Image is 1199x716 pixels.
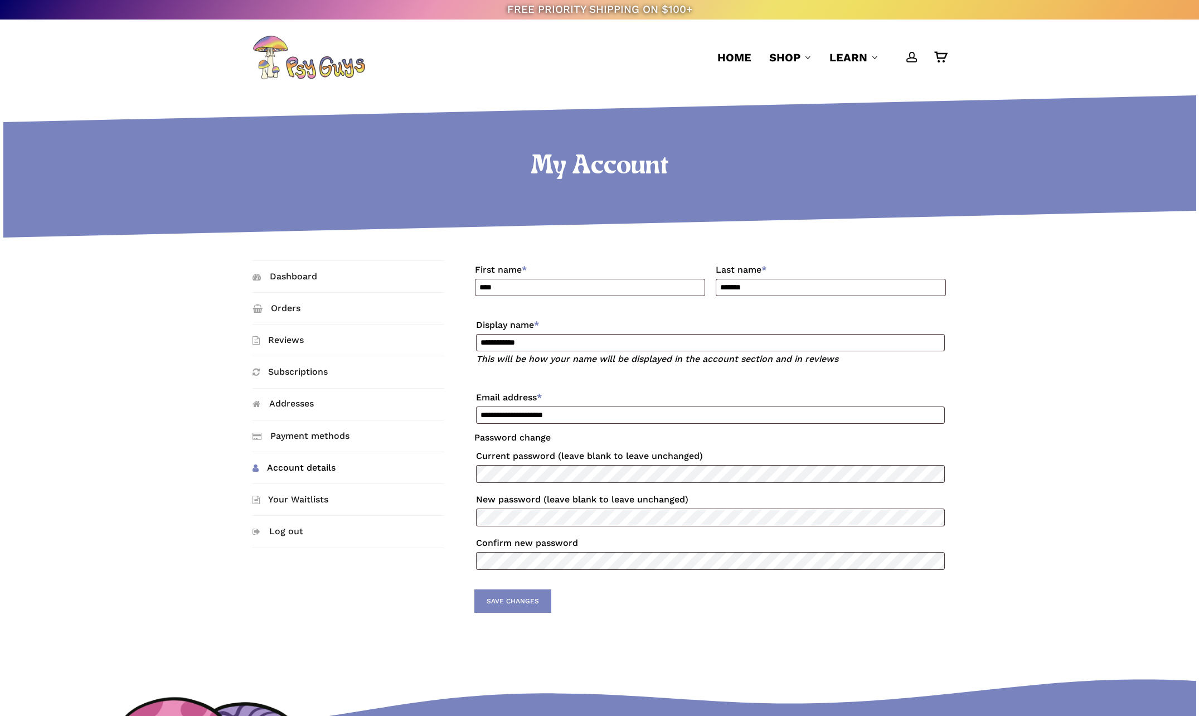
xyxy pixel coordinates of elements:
[476,447,945,465] label: Current password (leave blank to leave unchanged)
[253,452,444,483] a: Account details
[476,354,838,364] em: This will be how your name will be displayed in the account section and in reviews
[716,261,946,279] label: Last name
[253,325,444,356] a: Reviews
[253,516,444,547] a: Log out
[474,589,551,613] button: Save changes
[253,420,444,452] a: Payment methods
[717,50,751,65] a: Home
[253,35,365,80] img: PsyGuys
[253,293,444,324] a: Orders
[708,20,946,95] nav: Main Menu
[253,389,444,420] a: Addresses
[253,356,444,388] a: Subscriptions
[829,50,878,65] a: Learn
[717,51,751,64] span: Home
[475,261,705,279] label: First name
[769,51,800,64] span: Shop
[829,51,867,64] span: Learn
[476,389,945,407] label: Email address
[253,261,444,292] a: Dashboard
[769,50,812,65] a: Shop
[474,430,551,446] legend: Password change
[476,534,945,552] label: Confirm new password
[253,260,461,565] nav: Account pages
[253,484,444,515] a: Your Waitlists
[476,491,945,509] label: New password (leave blank to leave unchanged)
[476,316,945,334] label: Display name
